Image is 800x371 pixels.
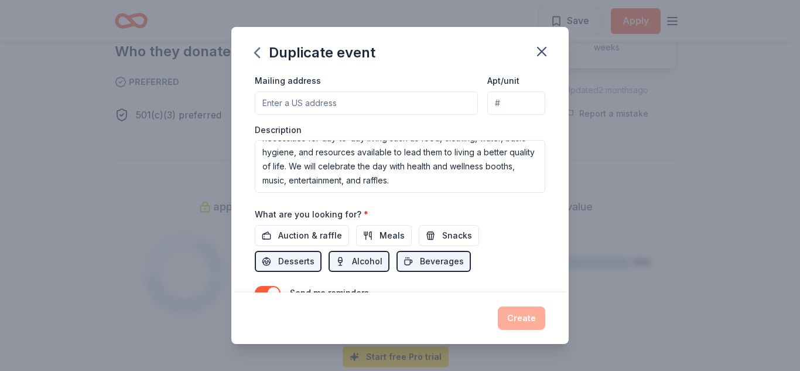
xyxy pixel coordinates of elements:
span: Alcohol [352,254,382,268]
label: Send me reminders [290,288,369,298]
input: Enter a US address [255,91,478,115]
label: What are you looking for? [255,209,368,220]
label: Mailing address [255,75,321,87]
button: Beverages [396,251,471,272]
button: Auction & raffle [255,225,349,246]
label: Apt/unit [487,75,519,87]
span: Meals [380,229,405,243]
button: Snacks [419,225,479,246]
input: # [487,91,545,115]
button: Meals [356,225,412,246]
textarea: This event is for honoring those who've served us. HHVAP will honor our homeless and at-risk hero... [255,140,545,193]
button: Alcohol [329,251,389,272]
span: Auction & raffle [278,229,342,243]
div: Duplicate event [255,43,375,62]
span: Desserts [278,254,314,268]
button: Desserts [255,251,322,272]
span: Beverages [420,254,464,268]
span: Snacks [442,229,472,243]
label: Description [255,124,302,136]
